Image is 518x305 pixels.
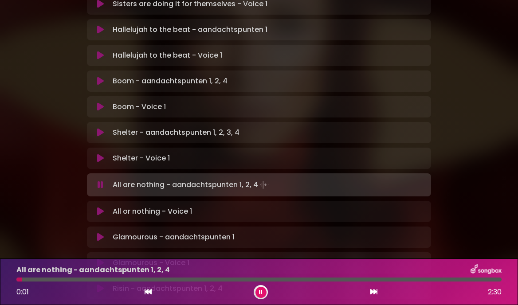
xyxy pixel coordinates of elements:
p: Hallelujah to the beat - Voice 1 [113,50,222,61]
span: 2:30 [488,287,502,297]
p: Glamourous - Voice 1 [113,258,189,268]
p: Shelter - aandachtspunten 1, 2, 3, 4 [113,127,239,138]
p: Glamourous - aandachtspunten 1 [113,232,235,242]
p: Boom - Voice 1 [113,102,166,112]
p: All or nothing - Voice 1 [113,206,192,217]
p: All are nothing - aandachtspunten 1, 2, 4 [16,265,170,275]
p: Hallelujah to the beat - aandachtspunten 1 [113,24,267,35]
span: 0:01 [16,287,29,297]
p: Boom - aandachtspunten 1, 2, 4 [113,76,228,86]
img: songbox-logo-white.png [471,264,502,276]
p: All are nothing - aandachtspunten 1, 2, 4 [113,179,271,191]
img: waveform4.gif [258,179,271,191]
p: Shelter - Voice 1 [113,153,170,164]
